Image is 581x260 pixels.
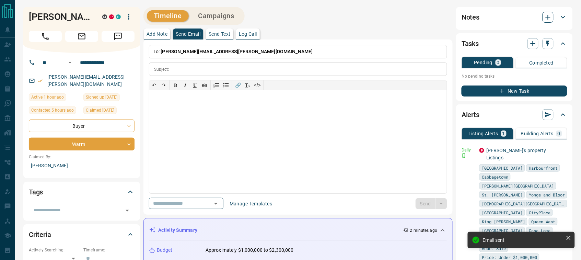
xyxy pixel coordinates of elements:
[211,199,221,208] button: Open
[239,32,257,36] p: Log Call
[502,131,505,136] p: 1
[482,218,525,225] span: King [PERSON_NAME]
[123,206,132,215] button: Open
[474,60,493,65] p: Pending
[558,131,560,136] p: 0
[29,229,51,240] h2: Criteria
[147,10,189,22] button: Timeline
[479,148,484,153] div: property.ca
[462,38,479,49] h2: Tasks
[29,154,135,160] p: Claimed By:
[191,10,241,22] button: Campaigns
[29,11,92,22] h1: [PERSON_NAME]
[462,106,567,123] div: Alerts
[462,12,479,23] h2: Notes
[482,191,523,198] span: St. [PERSON_NAME]
[468,131,498,136] p: Listing Alerts
[243,80,253,90] button: T̲ₓ
[181,80,190,90] button: 𝑰
[176,32,200,36] p: Send Email
[221,80,231,90] button: Bullet list
[109,14,114,19] div: property.ca
[497,60,500,65] p: 0
[202,82,207,88] s: ab
[149,80,159,90] button: ↶
[29,186,43,197] h2: Tags
[102,14,107,19] div: mrloft.ca
[529,165,558,171] span: Harbourfront
[482,182,554,189] span: [PERSON_NAME][GEOGRAPHIC_DATA]
[486,148,546,160] a: [PERSON_NAME]'s property Listings
[462,153,466,158] svg: Push Notification Only
[462,86,567,97] button: New Task
[66,58,74,67] button: Open
[200,80,209,90] button: ab
[482,209,523,216] span: [GEOGRAPHIC_DATA]
[31,94,64,101] span: Active 1 hour ago
[193,82,197,88] span: 𝐔
[190,80,200,90] button: 𝐔
[529,209,550,216] span: CityPlace
[83,93,135,103] div: Mon Jun 26 2017
[206,247,294,254] p: Approximately $1,000,000 to $2,300,000
[116,14,121,19] div: condos.ca
[29,93,80,103] div: Tue Aug 12 2025
[212,80,221,90] button: Numbered list
[416,198,448,209] div: split button
[253,80,262,90] button: </>
[161,49,313,54] span: [PERSON_NAME][EMAIL_ADDRESS][PERSON_NAME][DOMAIN_NAME]
[410,227,437,234] p: 2 minutes ago
[29,226,135,243] div: Criteria
[462,147,475,153] p: Daily
[86,94,117,101] span: Signed up [DATE]
[233,80,243,90] button: 🔗
[149,45,447,58] p: To:
[157,247,173,254] p: Budget
[529,227,550,234] span: Casa Loma
[29,247,80,253] p: Actively Searching:
[531,218,555,225] span: Queen West
[83,247,135,253] p: Timeframe:
[29,106,80,116] div: Tue Aug 12 2025
[462,109,479,120] h2: Alerts
[209,32,231,36] p: Send Text
[65,31,98,42] span: Email
[83,106,135,116] div: Thu Oct 12 2023
[86,107,114,114] span: Claimed [DATE]
[462,35,567,52] div: Tasks
[482,227,523,234] span: [GEOGRAPHIC_DATA]
[225,198,276,209] button: Manage Templates
[482,173,508,180] span: Cabbagetown
[149,224,447,237] div: Activity Summary2 minutes ago
[29,138,135,150] div: Warm
[29,184,135,200] div: Tags
[31,107,74,114] span: Contacted 5 hours ago
[29,120,135,132] div: Buyer
[158,227,197,234] p: Activity Summary
[147,32,167,36] p: Add Note
[159,80,169,90] button: ↷
[529,191,565,198] span: Yonge and Bloor
[29,31,62,42] span: Call
[154,66,169,72] p: Subject:
[29,160,135,171] p: [PERSON_NAME]
[521,131,554,136] p: Building Alerts
[482,200,565,207] span: [DEMOGRAPHIC_DATA][GEOGRAPHIC_DATA]
[529,60,554,65] p: Completed
[482,165,523,171] span: [GEOGRAPHIC_DATA]
[462,9,567,25] div: Notes
[171,80,181,90] button: 𝐁
[38,78,43,83] svg: Email Verified
[47,74,125,87] a: [PERSON_NAME][EMAIL_ADDRESS][PERSON_NAME][DOMAIN_NAME]
[483,237,563,243] div: Email sent
[102,31,135,42] span: Message
[462,71,567,81] p: No pending tasks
